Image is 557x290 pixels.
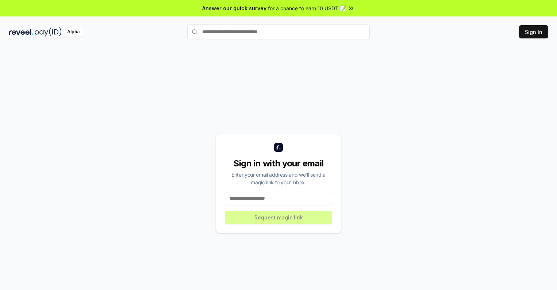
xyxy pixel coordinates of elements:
[225,158,332,169] div: Sign in with your email
[225,171,332,186] div: Enter your email address and we’ll send a magic link to your inbox.
[9,27,33,37] img: reveel_dark
[35,27,62,37] img: pay_id
[202,4,266,12] span: Answer our quick survey
[519,25,548,38] button: Sign In
[274,143,283,152] img: logo_small
[63,27,84,37] div: Alpha
[268,4,346,12] span: for a chance to earn 10 USDT 📝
